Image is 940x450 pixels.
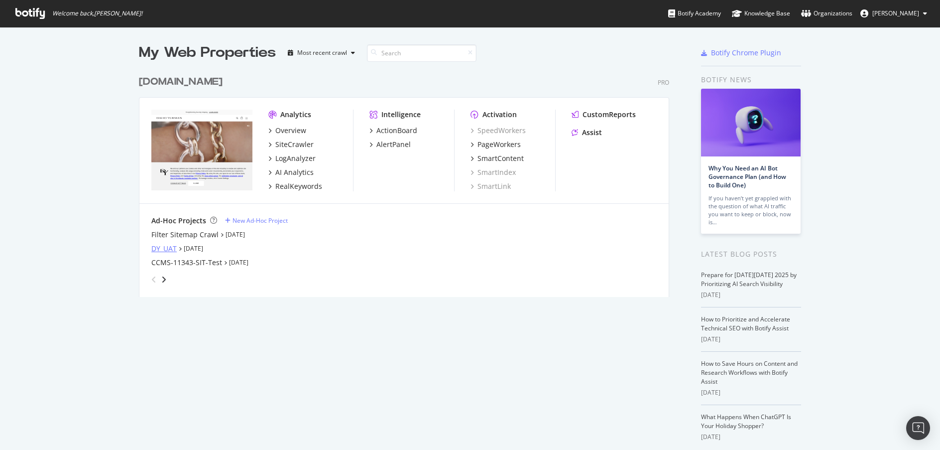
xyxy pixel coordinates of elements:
a: PageWorkers [470,140,521,150]
a: [DATE] [226,230,245,239]
div: CustomReports [583,110,636,120]
a: Assist [572,128,602,138]
a: AI Analytics [268,167,314,177]
div: Knowledge Base [732,8,790,18]
a: CCMS-11343-SIT-Test [151,258,222,268]
div: Botify Academy [668,8,721,18]
div: Ad-Hoc Projects [151,216,206,226]
span: Rachel Black [872,9,919,17]
a: SmartIndex [470,167,516,177]
div: [DATE] [701,388,801,397]
img: davidyurman.com [151,110,252,190]
a: How to Save Hours on Content and Research Workflows with Botify Assist [701,359,798,386]
a: SmartLink [470,181,511,191]
div: Botify Chrome Plugin [711,48,781,58]
div: Organizations [801,8,852,18]
input: Search [367,44,476,62]
div: If you haven’t yet grappled with the question of what AI traffic you want to keep or block, now is… [708,194,793,226]
div: grid [139,63,677,297]
div: angle-left [147,272,160,288]
a: Why You Need an AI Bot Governance Plan (and How to Build One) [708,164,786,189]
div: New Ad-Hoc Project [233,216,288,225]
button: Most recent crawl [284,45,359,61]
a: New Ad-Hoc Project [225,216,288,225]
a: AlertPanel [369,140,411,150]
a: How to Prioritize and Accelerate Technical SEO with Botify Assist [701,315,790,332]
a: [DATE] [184,244,203,253]
a: RealKeywords [268,181,322,191]
div: My Web Properties [139,43,276,63]
div: AI Analytics [275,167,314,177]
a: What Happens When ChatGPT Is Your Holiday Shopper? [701,413,791,430]
div: LogAnalyzer [275,153,316,163]
div: Intelligence [381,110,421,120]
div: Latest Blog Posts [701,249,801,260]
img: Why You Need an AI Bot Governance Plan (and How to Build One) [701,89,801,156]
a: [DOMAIN_NAME] [139,75,227,89]
div: Pro [658,78,669,87]
div: Most recent crawl [297,50,347,56]
button: [PERSON_NAME] [852,5,935,21]
a: [DATE] [229,258,248,267]
div: Open Intercom Messenger [906,416,930,440]
div: ActionBoard [376,126,417,136]
a: Overview [268,126,306,136]
a: LogAnalyzer [268,153,316,163]
div: angle-right [160,275,167,285]
a: Botify Chrome Plugin [701,48,781,58]
div: Analytics [280,110,311,120]
div: Botify news [701,74,801,85]
div: SmartContent [477,153,524,163]
div: [DATE] [701,335,801,344]
div: Assist [582,128,602,138]
div: Overview [275,126,306,136]
a: Prepare for [DATE][DATE] 2025 by Prioritizing AI Search Visibility [701,271,797,288]
div: SiteCrawler [275,140,314,150]
div: [DOMAIN_NAME] [139,75,223,89]
a: SiteCrawler [268,140,314,150]
a: ActionBoard [369,126,417,136]
a: SmartContent [470,153,524,163]
div: [DATE] [701,291,801,300]
div: RealKeywords [275,181,322,191]
span: Welcome back, [PERSON_NAME] ! [52,9,142,17]
div: Activation [482,110,517,120]
a: CustomReports [572,110,636,120]
div: [DATE] [701,433,801,442]
a: Filter Sitemap Crawl [151,230,219,240]
a: SpeedWorkers [470,126,526,136]
div: AlertPanel [376,140,411,150]
a: DY_UAT [151,244,177,254]
div: PageWorkers [477,140,521,150]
